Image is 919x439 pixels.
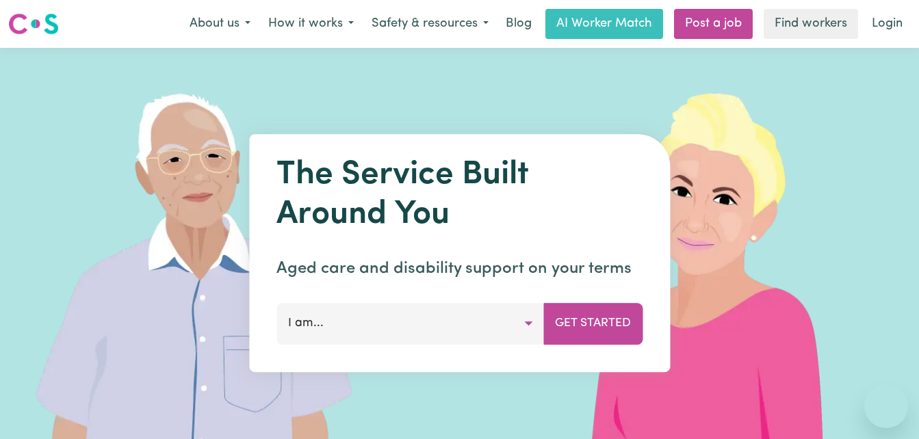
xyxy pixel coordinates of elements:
a: Login [864,9,911,39]
h1: The Service Built Around You [276,156,643,235]
a: Post a job [674,9,753,39]
button: Get Started [543,303,643,344]
a: Find workers [764,9,858,39]
iframe: Button to launch messaging window [864,384,908,428]
button: I am... [276,303,544,344]
a: Blog [497,9,540,39]
img: Careseekers logo [8,12,59,36]
button: Safety & resources [363,10,497,38]
a: AI Worker Match [545,9,663,39]
button: How it works [259,10,363,38]
p: Aged care and disability support on your terms [276,256,643,281]
button: About us [181,10,259,38]
a: Careseekers logo [8,8,59,40]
